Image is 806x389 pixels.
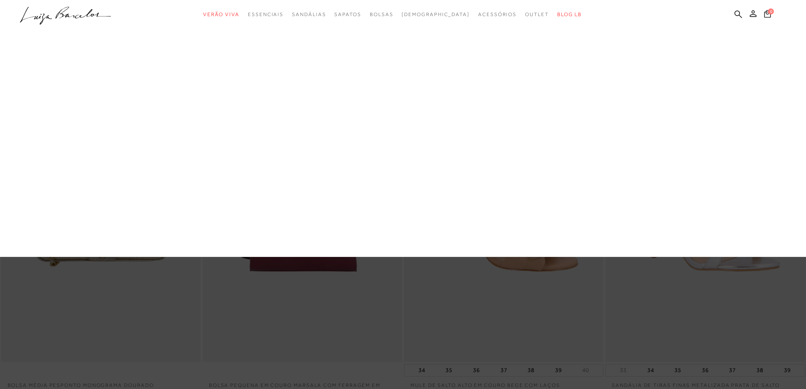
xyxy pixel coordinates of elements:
[203,11,239,17] span: Verão Viva
[478,11,517,17] span: Acessórios
[334,11,361,17] span: Sapatos
[557,7,582,22] a: BLOG LB
[768,8,774,14] span: 0
[402,11,470,17] span: [DEMOGRAPHIC_DATA]
[292,7,326,22] a: categoryNavScreenReaderText
[370,11,393,17] span: Bolsas
[203,7,239,22] a: categoryNavScreenReaderText
[557,11,582,17] span: BLOG LB
[525,7,549,22] a: categoryNavScreenReaderText
[762,9,773,21] button: 0
[525,11,549,17] span: Outlet
[334,7,361,22] a: categoryNavScreenReaderText
[248,7,283,22] a: categoryNavScreenReaderText
[248,11,283,17] span: Essenciais
[402,7,470,22] a: noSubCategoriesText
[478,7,517,22] a: categoryNavScreenReaderText
[370,7,393,22] a: categoryNavScreenReaderText
[292,11,326,17] span: Sandálias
